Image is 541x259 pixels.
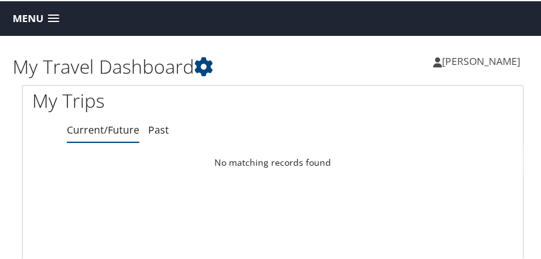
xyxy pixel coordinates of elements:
[32,86,264,113] h1: My Trips
[434,41,533,79] a: [PERSON_NAME]
[13,11,44,23] span: Menu
[6,7,66,28] a: Menu
[13,52,273,79] h1: My Travel Dashboard
[443,53,521,67] span: [PERSON_NAME]
[148,122,169,135] a: Past
[23,150,523,173] td: No matching records found
[67,122,139,135] a: Current/Future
